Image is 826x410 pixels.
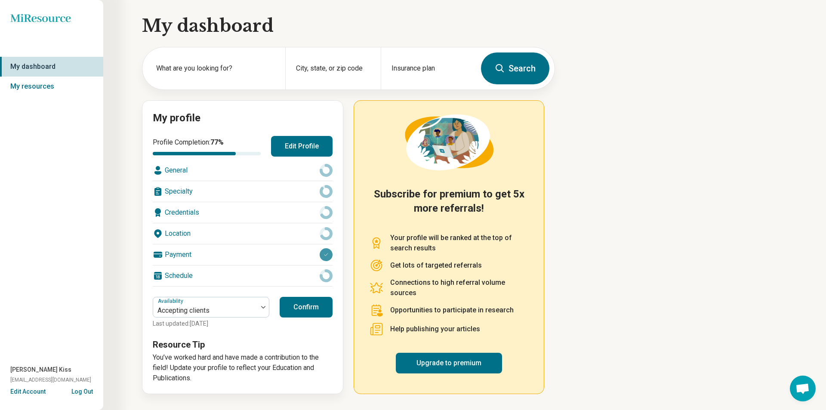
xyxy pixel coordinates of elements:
[153,319,269,328] p: Last updated: [DATE]
[153,181,333,202] div: Specialty
[153,111,333,126] h2: My profile
[153,223,333,244] div: Location
[153,160,333,181] div: General
[370,187,528,222] h2: Subscribe for premium to get 5x more referrals!
[390,233,528,253] p: Your profile will be ranked at the top of search results
[153,265,333,286] div: Schedule
[153,202,333,223] div: Credentials
[790,376,816,401] div: Open chat
[271,136,333,157] button: Edit Profile
[153,137,261,155] div: Profile Completion:
[481,52,549,84] button: Search
[390,260,482,271] p: Get lots of targeted referrals
[156,63,275,74] label: What are you looking for?
[396,353,502,373] a: Upgrade to premium
[71,387,93,394] button: Log Out
[153,244,333,265] div: Payment
[10,387,46,396] button: Edit Account
[153,339,333,351] h3: Resource Tip
[390,305,514,315] p: Opportunities to participate in research
[280,297,333,318] button: Confirm
[142,14,555,38] h1: My dashboard
[10,376,91,384] span: [EMAIL_ADDRESS][DOMAIN_NAME]
[10,365,71,374] span: [PERSON_NAME] Kiss
[153,352,333,383] p: You’ve worked hard and have made a contribution to the field! Update your profile to reflect your...
[390,324,480,334] p: Help publishing your articles
[390,277,528,298] p: Connections to high referral volume sources
[158,298,185,304] label: Availability
[210,138,224,146] span: 77 %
